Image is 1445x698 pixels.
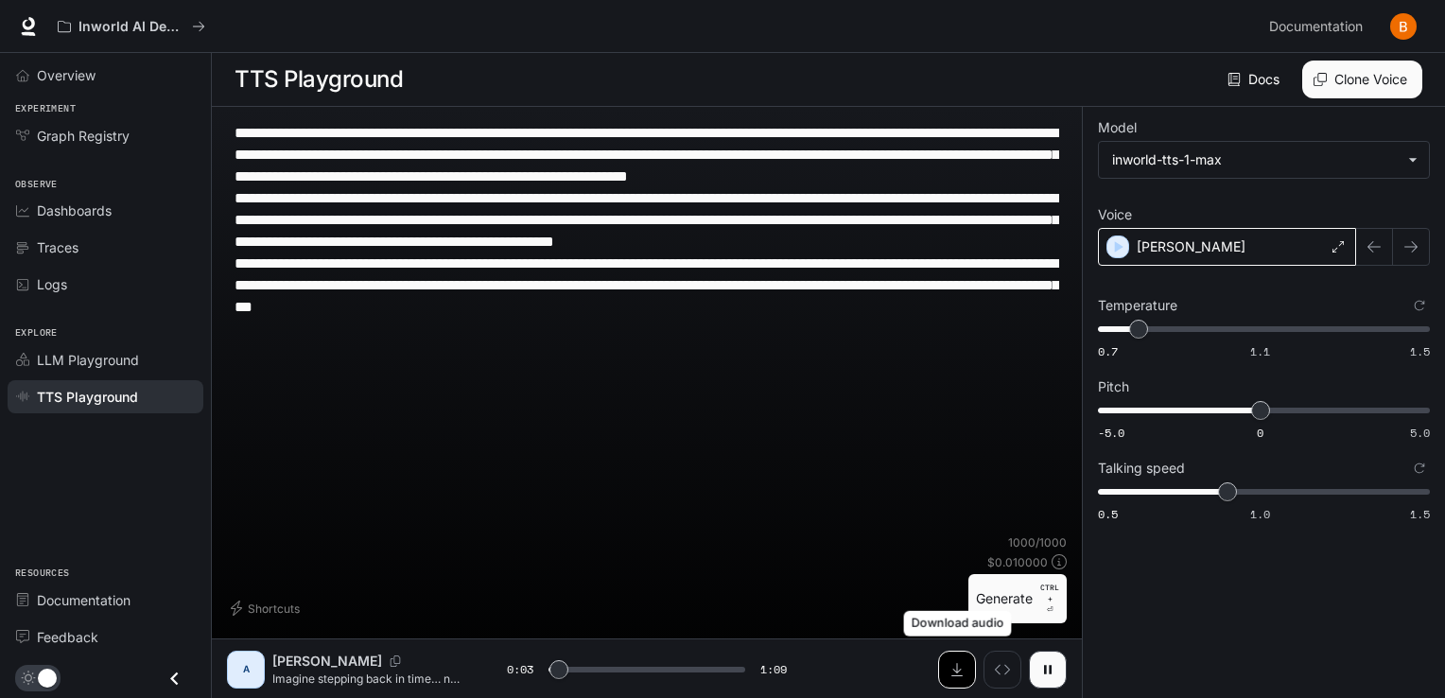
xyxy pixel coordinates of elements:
span: 0:03 [507,660,533,679]
a: Documentation [8,584,203,617]
span: LLM Playground [37,350,139,370]
span: 1.0 [1250,506,1270,522]
span: 0 [1257,425,1263,441]
p: Model [1098,121,1137,134]
span: 1:09 [760,660,787,679]
button: Close drawer [153,659,196,698]
div: inworld-tts-1-max [1099,142,1429,178]
button: Inspect [984,651,1021,689]
span: Traces [37,237,78,257]
span: Documentation [1269,15,1363,39]
p: Pitch [1098,380,1129,393]
span: -5.0 [1098,425,1124,441]
button: Clone Voice [1302,61,1422,98]
div: Download audio [904,611,1012,637]
button: User avatar [1384,8,1422,45]
span: Logs [37,274,67,294]
p: CTRL + [1040,582,1059,604]
span: 0.7 [1098,343,1118,359]
p: Voice [1098,208,1132,221]
button: Reset to default [1409,295,1430,316]
p: Imagine stepping back in time… not just a few centuries, not even a few thousand years, but over ... [272,671,461,687]
button: Download audio [938,651,976,689]
span: 0.5 [1098,506,1118,522]
img: User avatar [1390,13,1417,40]
a: Dashboards [8,194,203,227]
span: 1.5 [1410,343,1430,359]
button: Shortcuts [227,593,307,623]
a: TTS Playground [8,380,203,413]
div: inworld-tts-1-max [1112,150,1399,169]
span: Graph Registry [37,126,130,146]
a: Feedback [8,620,203,654]
h1: TTS Playground [235,61,403,98]
a: Logs [8,268,203,301]
p: [PERSON_NAME] [272,652,382,671]
a: Graph Registry [8,119,203,152]
span: 1.5 [1410,506,1430,522]
span: TTS Playground [37,387,138,407]
button: All workspaces [49,8,214,45]
span: Feedback [37,627,98,647]
button: Copy Voice ID [382,655,409,667]
p: Inworld AI Demos [78,19,184,35]
a: LLM Playground [8,343,203,376]
span: 5.0 [1410,425,1430,441]
a: Traces [8,231,203,264]
span: Overview [37,65,96,85]
span: Dark mode toggle [38,667,57,688]
p: $ 0.010000 [987,554,1048,570]
button: GenerateCTRL +⏎ [968,574,1067,623]
p: Temperature [1098,299,1177,312]
span: 1.1 [1250,343,1270,359]
button: Reset to default [1409,458,1430,479]
div: A [231,654,261,685]
p: [PERSON_NAME] [1137,237,1245,256]
span: Documentation [37,590,131,610]
a: Docs [1224,61,1287,98]
a: Documentation [1262,8,1377,45]
p: 1000 / 1000 [1008,534,1067,550]
span: Dashboards [37,201,112,220]
p: ⏎ [1040,582,1059,616]
p: Talking speed [1098,462,1185,475]
a: Overview [8,59,203,92]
